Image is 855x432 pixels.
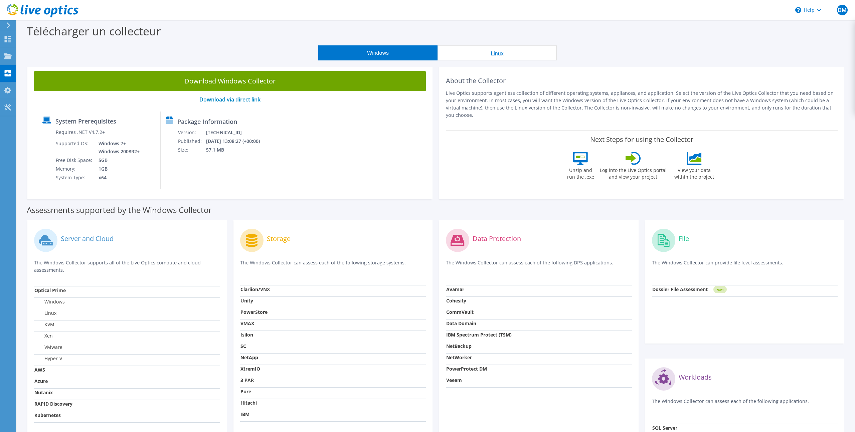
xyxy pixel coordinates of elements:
[446,286,464,292] strong: Avamar
[446,366,487,372] strong: PowerProtect DM
[446,354,472,361] strong: NetWorker
[679,235,689,242] label: File
[446,309,474,315] strong: CommVault
[94,156,141,165] td: 5GB
[446,377,462,383] strong: Veeam
[94,165,141,173] td: 1GB
[206,137,269,146] td: [DATE] 13:08:27 (+00:00)
[446,332,512,338] strong: IBM Spectrum Protect (TSM)
[267,235,291,242] label: Storage
[446,297,466,304] strong: Cohesity
[55,156,94,165] td: Free Disk Space:
[34,298,65,305] label: Windows
[652,425,677,431] strong: SQL Server
[679,374,712,381] label: Workloads
[795,7,801,13] svg: \n
[716,288,723,291] tspan: NEW!
[34,412,61,418] strong: Kubernetes
[652,286,708,292] strong: Dossier File Assessment
[600,165,667,180] label: Log into the Live Optics portal and view your project
[240,388,251,395] strong: Pure
[240,332,253,338] strong: Isilon
[178,137,206,146] td: Published:
[34,71,426,91] a: Download Windows Collector
[178,146,206,154] td: Size:
[34,259,220,274] p: The Windows Collector supports all of the Live Optics compute and cloud assessments.
[438,45,557,60] button: Linux
[652,398,838,411] p: The Windows Collector can assess each of the following applications.
[652,259,838,273] p: The Windows Collector can provide file level assessments.
[178,128,206,137] td: Version:
[446,259,632,273] p: The Windows Collector can assess each of the following DPS applications.
[94,139,141,156] td: Windows 7+ Windows 2008R2+
[34,287,66,293] strong: Optical Prime
[61,235,114,242] label: Server and Cloud
[34,355,62,362] label: Hyper-V
[590,136,693,144] label: Next Steps for using the Collector
[446,343,472,349] strong: NetBackup
[240,309,268,315] strong: PowerStore
[240,320,254,327] strong: VMAX
[240,354,258,361] strong: NetApp
[94,173,141,182] td: x64
[446,320,476,327] strong: Data Domain
[55,118,116,125] label: System Prerequisites
[34,333,53,339] label: Xen
[473,235,521,242] label: Data Protection
[34,367,45,373] strong: AWS
[240,343,246,349] strong: SC
[27,207,212,213] label: Assessments supported by the Windows Collector
[670,165,718,180] label: View your data within the project
[34,378,48,384] strong: Azure
[565,165,596,180] label: Unzip and run the .exe
[318,45,438,60] button: Windows
[240,297,253,304] strong: Unity
[55,139,94,156] td: Supported OS:
[55,173,94,182] td: System Type:
[27,23,161,39] label: Télécharger un collecteur
[199,96,261,103] a: Download via direct link
[240,259,426,273] p: The Windows Collector can assess each of the following storage systems.
[206,146,269,154] td: 57.1 MB
[446,89,838,119] p: Live Optics supports agentless collection of different operating systems, appliances, and applica...
[55,165,94,173] td: Memory:
[837,5,848,15] span: DM
[240,411,249,417] strong: IBM
[446,77,838,85] h2: About the Collector
[34,401,72,407] strong: RAPID Discovery
[240,366,260,372] strong: XtremIO
[34,310,56,316] label: Linux
[34,344,62,351] label: VMware
[34,389,53,396] strong: Nutanix
[56,129,105,136] label: Requires .NET V4.7.2+
[240,377,254,383] strong: 3 PAR
[177,118,237,125] label: Package Information
[34,321,54,328] label: KVM
[240,286,270,292] strong: Clariion/VNX
[206,128,269,137] td: [TECHNICAL_ID]
[240,400,257,406] strong: Hitachi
